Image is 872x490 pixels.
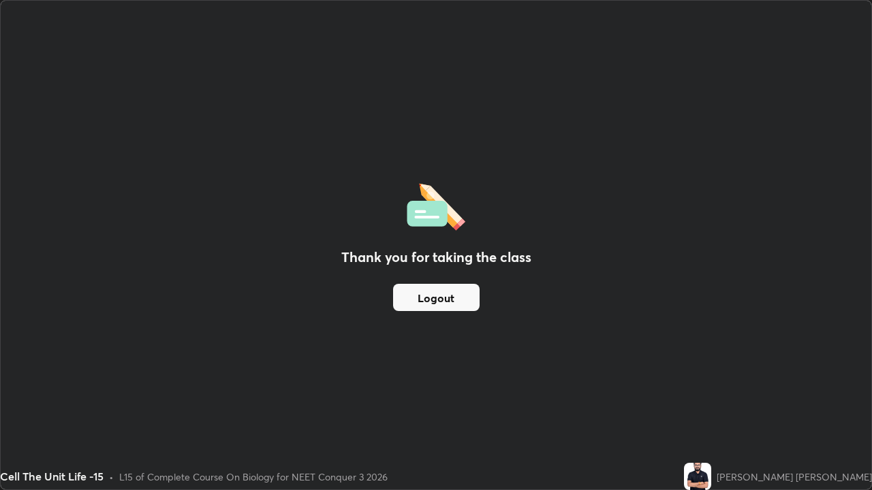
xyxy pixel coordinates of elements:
img: offlineFeedback.1438e8b3.svg [407,179,465,231]
h2: Thank you for taking the class [341,247,531,267]
div: • [109,470,114,484]
div: L15 of Complete Course On Biology for NEET Conquer 3 2026 [119,470,388,484]
img: 719b3399970646c8895fdb71918d4742.jpg [684,463,711,490]
button: Logout [393,284,480,311]
div: [PERSON_NAME] [PERSON_NAME] [717,470,872,484]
